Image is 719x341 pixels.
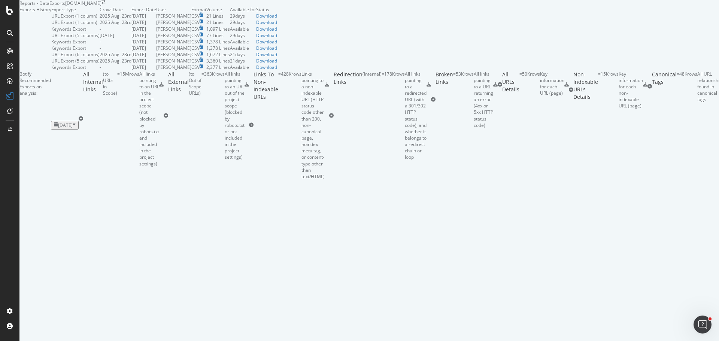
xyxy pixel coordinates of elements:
[256,58,277,64] a: Download
[156,58,191,64] td: [PERSON_NAME]
[230,64,256,70] div: Available
[51,51,100,58] div: URL Export (6 columns)
[564,82,569,87] div: csv-export
[117,71,139,167] div: = 15M rows
[325,82,329,87] div: csv-export
[100,6,131,13] td: Crawl Date
[573,71,598,109] div: Non-Indexable URLs Details
[677,71,697,103] div: = 48K rows
[156,39,191,45] td: [PERSON_NAME]
[652,71,677,103] div: Canonical Tags
[230,39,256,45] div: Available
[362,71,382,161] div: ( Internal )
[519,71,540,99] div: = 50K rows
[51,58,100,64] div: URL Export (5 columns)
[131,64,156,70] td: [DATE]
[206,39,230,45] td: 1,378 Lines
[131,51,156,58] td: [DATE]
[189,71,201,161] div: ( to Out of Scope URLs )
[156,19,191,25] td: [PERSON_NAME]
[19,6,51,70] div: Exports History
[12,19,18,25] img: website_grey.svg
[131,19,156,25] td: [DATE]
[230,58,256,64] td: 21 days
[256,19,277,25] a: Download
[256,32,277,39] a: Download
[100,39,131,45] td: -
[103,71,117,167] div: ( to URLs in Scope )
[436,71,453,128] div: Broken Links
[51,64,86,70] div: Keywords Export
[51,39,86,45] div: Keywords Export
[427,82,431,87] div: csv-export
[156,26,191,32] td: [PERSON_NAME]
[12,12,18,18] img: logo_orange.svg
[131,39,156,45] td: [DATE]
[100,64,131,70] td: -
[156,32,191,39] td: [PERSON_NAME]
[51,6,100,13] td: Export Type
[191,6,206,13] td: Format
[256,51,277,58] a: Download
[100,51,131,58] td: 2025 Aug. 23rd
[191,64,200,70] div: CSV
[58,122,73,128] span: 2025 Aug. 30th
[206,13,230,19] td: 21 Lines
[100,19,131,25] td: 2025 Aug. 23rd
[131,26,156,32] td: [DATE]
[131,45,156,51] td: [DATE]
[131,6,156,13] td: Export Date
[51,121,79,130] button: [DATE]
[191,13,200,19] div: CSV
[230,26,256,32] div: Available
[191,26,200,32] div: CSV
[131,32,156,39] td: [DATE]
[21,12,37,18] div: v 4.0.25
[156,6,191,13] td: User
[256,64,277,70] a: Download
[643,82,647,87] div: csv-export
[100,45,131,51] td: -
[334,71,362,161] div: Redirection Links
[598,71,619,109] div: = 15K rows
[100,32,131,39] td: [DATE]
[191,45,200,51] div: CSV
[156,45,191,51] td: [PERSON_NAME]
[191,32,200,39] div: CSV
[51,13,97,19] div: URL Export (1 column)
[156,64,191,70] td: [PERSON_NAME]
[278,71,301,180] div: = 428K rows
[139,71,159,167] div: All links pointing to an URL in the project scope (not blocked by robots.txt and included in the ...
[245,82,249,87] div: csv-export
[100,26,131,32] td: -
[19,19,85,25] div: Domaine: [DOMAIN_NAME]
[51,19,97,25] div: URL Export (1 column)
[206,64,230,70] td: 2,377 Lines
[156,51,191,58] td: [PERSON_NAME]
[256,45,277,51] a: Download
[206,19,230,25] td: 21 Lines
[230,32,256,39] td: 29 days
[191,39,200,45] div: CSV
[51,32,100,39] div: URL Export (5 columns)
[694,316,712,334] iframe: Intercom live chat
[19,71,51,180] div: Botify Recommended Exports on analysis:
[230,19,256,25] td: 29 days
[405,71,427,161] div: All links pointing to a redirected URL (with a 301/302 HTTP status code), and whether it belongs ...
[206,32,230,39] td: 77 Lines
[256,13,277,19] a: Download
[256,26,277,32] a: Download
[39,44,58,49] div: Domaine
[493,82,498,87] div: csv-export
[256,6,277,13] td: Status
[206,51,230,58] td: 1,672 Lines
[100,13,131,19] td: 2025 Aug. 23rd
[30,43,36,49] img: tab_domain_overview_orange.svg
[83,71,103,167] div: All Internal Links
